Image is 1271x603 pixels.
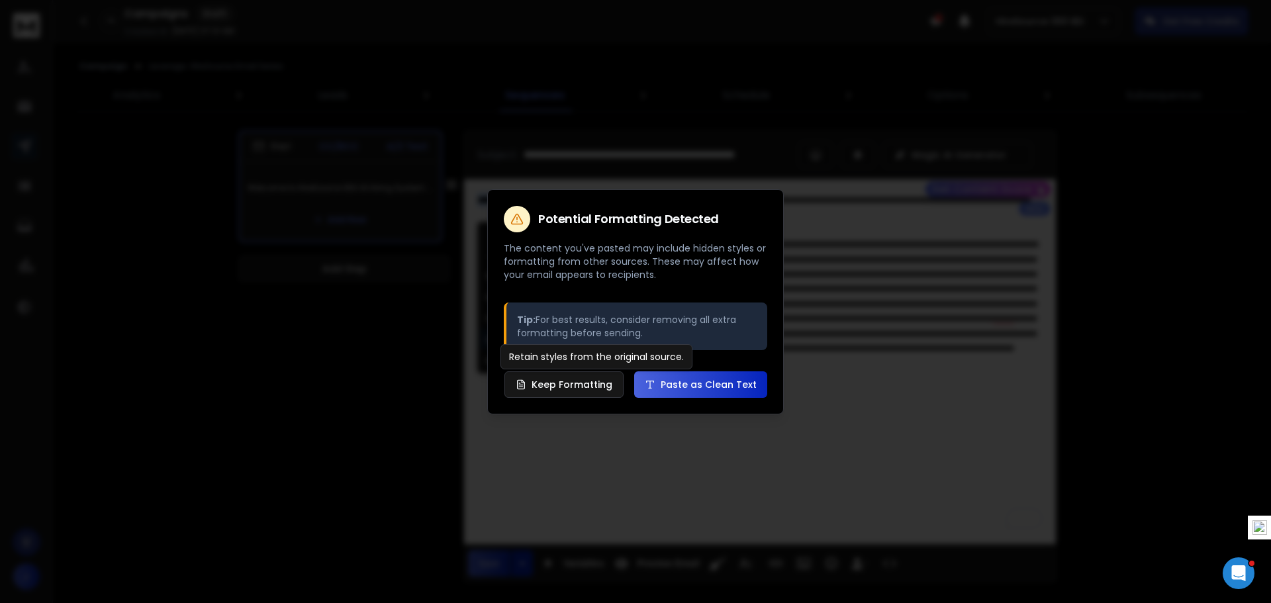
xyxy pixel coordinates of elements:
[538,213,719,225] h2: Potential Formatting Detected
[500,344,692,369] div: Retain styles from the original source.
[504,371,624,398] button: Keep Formatting
[504,242,767,281] p: The content you've pasted may include hidden styles or formatting from other sources. These may a...
[634,371,767,398] button: Paste as Clean Text
[517,313,757,340] p: For best results, consider removing all extra formatting before sending.
[1223,557,1254,589] iframe: Intercom live chat
[517,313,536,326] strong: Tip:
